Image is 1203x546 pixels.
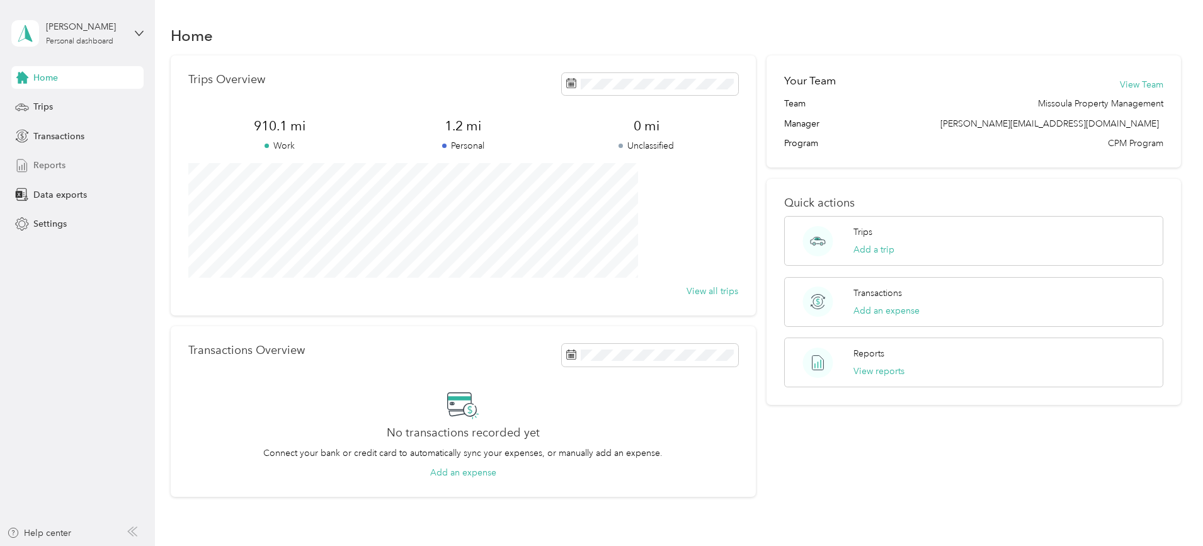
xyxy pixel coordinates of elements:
span: CPM Program [1108,137,1163,150]
h2: Your Team [784,73,836,89]
p: Transactions [853,287,902,300]
p: Transactions Overview [188,344,305,357]
p: Trips [853,225,872,239]
span: Data exports [33,188,87,202]
span: Transactions [33,130,84,143]
iframe: Everlance-gr Chat Button Frame [1132,475,1203,546]
span: 910.1 mi [188,117,372,135]
span: Program [784,137,818,150]
button: View all trips [687,285,738,298]
p: Connect your bank or credit card to automatically sync your expenses, or manually add an expense. [263,446,663,460]
span: 0 mi [555,117,738,135]
p: Unclassified [555,139,738,152]
p: Reports [853,347,884,360]
button: View Team [1120,78,1163,91]
button: View reports [853,365,904,378]
span: Reports [33,159,66,172]
span: [PERSON_NAME][EMAIL_ADDRESS][DOMAIN_NAME] [940,118,1159,129]
button: Help center [7,526,71,540]
span: Missoula Property Management [1038,97,1163,110]
p: Personal [372,139,555,152]
div: Personal dashboard [46,38,113,45]
span: Home [33,71,58,84]
button: Add an expense [430,466,496,479]
span: Trips [33,100,53,113]
span: 1.2 mi [372,117,555,135]
span: Settings [33,217,67,230]
span: Manager [784,117,819,130]
span: Team [784,97,806,110]
p: Trips Overview [188,73,265,86]
p: Quick actions [784,196,1163,210]
p: Work [188,139,372,152]
button: Add an expense [853,304,920,317]
h2: No transactions recorded yet [387,426,540,440]
h1: Home [171,29,213,42]
button: Add a trip [853,243,894,256]
div: [PERSON_NAME] [46,20,125,33]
